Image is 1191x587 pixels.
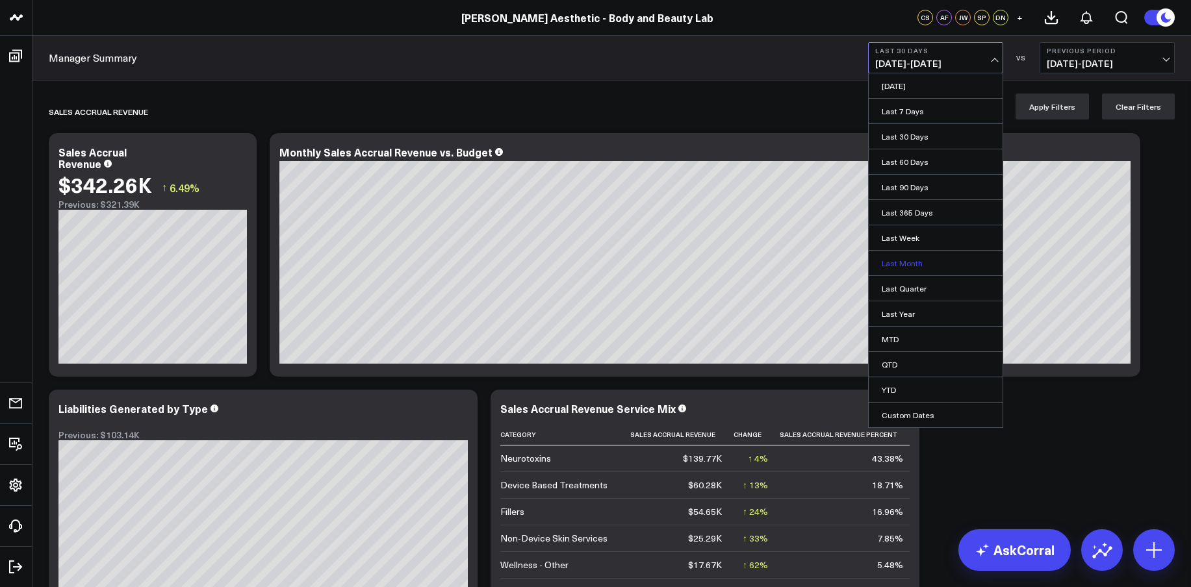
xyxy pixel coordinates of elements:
th: Change [734,424,780,445]
div: Liabilities Generated by Type [58,401,208,416]
b: Last 30 Days [875,47,996,55]
span: 6.49% [170,181,199,195]
b: Previous Period [1047,47,1168,55]
div: DN [993,10,1008,25]
span: [DATE] - [DATE] [1047,58,1168,69]
th: Sales Accrual Revenue Percent [780,424,915,445]
a: Last 60 Days [869,149,1003,174]
div: Device Based Treatments [500,479,608,492]
div: $25.29K [688,532,722,545]
span: ↑ [162,179,167,196]
button: Previous Period[DATE]-[DATE] [1040,42,1175,73]
a: Last 7 Days [869,99,1003,123]
div: ↑ 24% [743,505,768,518]
a: [PERSON_NAME] Aesthetic - Body and Beauty Lab [461,10,713,25]
a: Last Week [869,225,1003,250]
div: $342.26K [58,173,152,196]
div: ↑ 62% [743,558,768,571]
div: Wellness - Other [500,558,569,571]
div: 16.96% [872,505,903,518]
button: Last 30 Days[DATE]-[DATE] [868,42,1003,73]
div: JW [955,10,971,25]
div: Previous: $103.14K [58,430,468,440]
a: Last Quarter [869,276,1003,301]
div: 7.85% [877,532,903,545]
div: ↑ 13% [743,479,768,492]
a: Last Year [869,301,1003,326]
a: Last 30 Days [869,124,1003,149]
a: Custom Dates [869,403,1003,427]
a: MTD [869,327,1003,351]
button: Clear Filters [1102,94,1175,119]
div: Neurotoxins [500,452,551,465]
div: ↑ 4% [748,452,768,465]
div: VS [1010,54,1033,62]
div: Monthly Sales Accrual Revenue vs. Budget [279,145,493,159]
div: 5.48% [877,558,903,571]
div: $54.65K [688,505,722,518]
a: [DATE] [869,73,1003,98]
a: YTD [869,377,1003,402]
div: CS [917,10,933,25]
div: 43.38% [872,452,903,465]
a: AskCorral [958,529,1071,571]
th: Sales Accrual Revenue [630,424,734,445]
div: ↑ 33% [743,532,768,545]
a: Last 365 Days [869,200,1003,225]
div: $17.67K [688,558,722,571]
button: Apply Filters [1016,94,1089,119]
div: Sales Accrual Revenue [49,97,148,127]
div: 18.71% [872,479,903,492]
div: AF [936,10,952,25]
a: Last Month [869,251,1003,275]
a: QTD [869,352,1003,377]
div: SP [974,10,990,25]
div: $60.28K [688,479,722,492]
div: Non-Device Skin Services [500,532,608,545]
div: Fillers [500,505,524,518]
div: $139.77K [683,452,722,465]
a: Last 90 Days [869,175,1003,199]
a: Manager Summary [49,51,137,65]
div: Previous: $321.39K [58,199,247,210]
span: [DATE] - [DATE] [875,58,996,69]
button: + [1012,10,1027,25]
div: Sales Accrual Revenue [58,145,127,171]
th: Category [500,424,630,445]
div: Sales Accrual Revenue Service Mix [500,401,676,416]
span: + [1017,13,1023,22]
